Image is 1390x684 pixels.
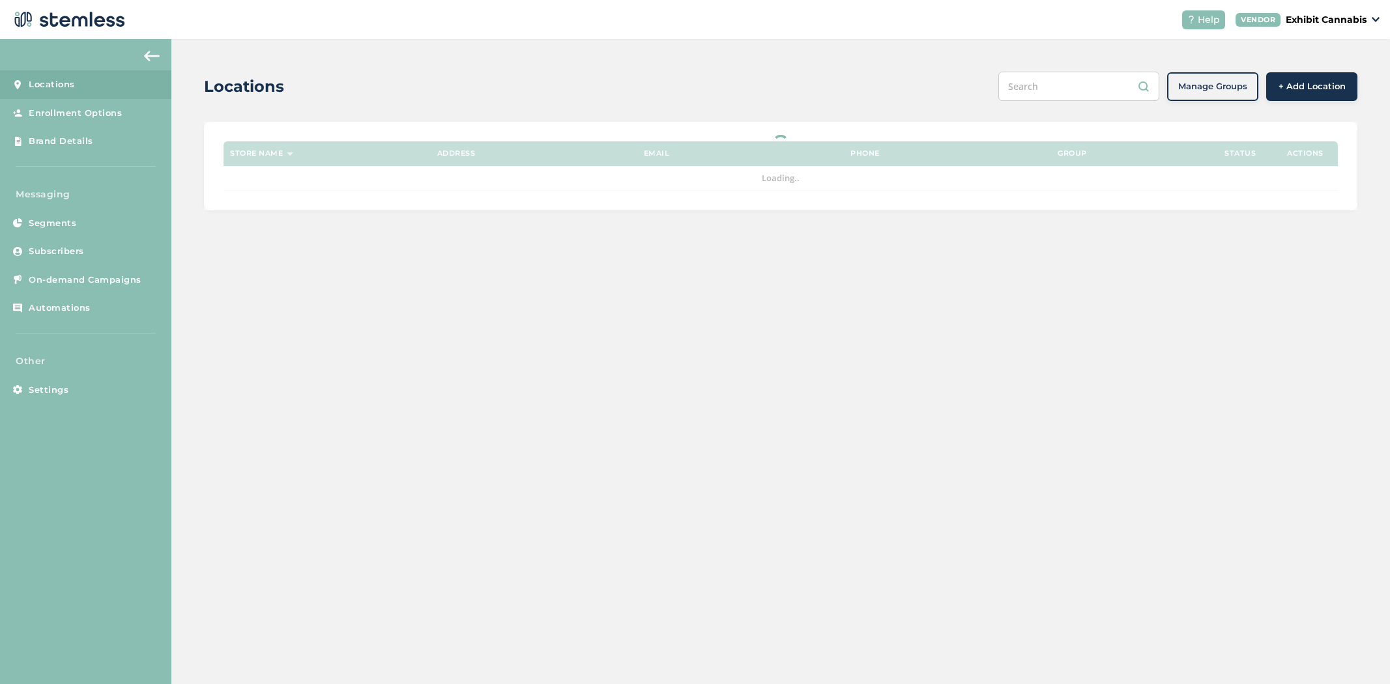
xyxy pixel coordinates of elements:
input: Search [998,72,1159,101]
span: Locations [29,78,75,91]
span: On-demand Campaigns [29,274,141,287]
img: logo-dark-0685b13c.svg [10,7,125,33]
button: + Add Location [1266,72,1357,101]
span: Enrollment Options [29,107,122,120]
img: icon-help-white-03924b79.svg [1187,16,1195,23]
p: Exhibit Cannabis [1286,13,1367,27]
span: Help [1198,13,1220,27]
iframe: Chat Widget [1325,621,1390,684]
span: Subscribers [29,245,84,258]
span: Settings [29,384,68,397]
span: Brand Details [29,135,93,148]
img: icon_down-arrow-small-66adaf34.svg [1372,17,1380,22]
button: Manage Groups [1167,72,1258,101]
span: + Add Location [1279,80,1346,93]
span: Manage Groups [1178,80,1247,93]
span: Segments [29,217,76,230]
div: VENDOR [1236,13,1281,27]
h2: Locations [204,75,284,98]
img: icon-arrow-back-accent-c549486e.svg [144,51,160,61]
span: Automations [29,302,91,315]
